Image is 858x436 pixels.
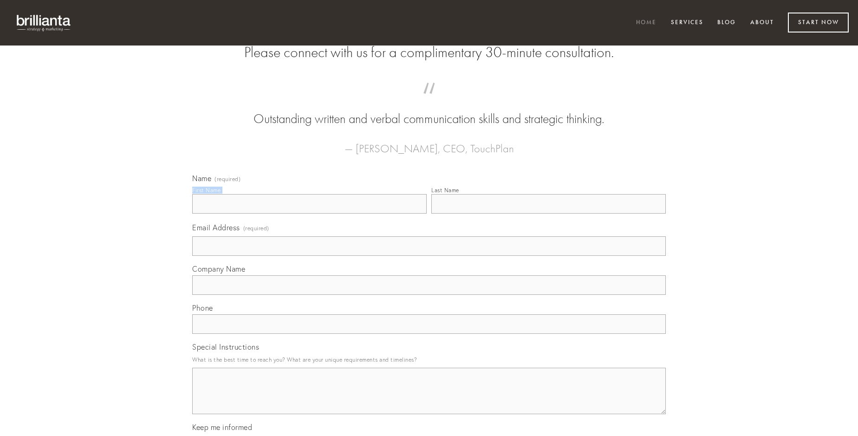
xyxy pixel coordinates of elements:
[711,15,742,31] a: Blog
[243,222,269,234] span: (required)
[192,264,245,273] span: Company Name
[192,353,666,366] p: What is the best time to reach you? What are your unique requirements and timelines?
[192,342,259,351] span: Special Instructions
[192,187,221,194] div: First Name
[192,174,211,183] span: Name
[207,92,651,128] blockquote: Outstanding written and verbal communication skills and strategic thinking.
[214,176,240,182] span: (required)
[744,15,780,31] a: About
[192,223,240,232] span: Email Address
[207,128,651,158] figcaption: — [PERSON_NAME], CEO, TouchPlan
[207,92,651,110] span: “
[665,15,709,31] a: Services
[192,303,213,312] span: Phone
[431,187,459,194] div: Last Name
[788,13,849,33] a: Start Now
[192,44,666,61] h2: Please connect with us for a complimentary 30-minute consultation.
[9,9,79,36] img: brillianta - research, strategy, marketing
[630,15,663,31] a: Home
[192,423,252,432] span: Keep me informed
